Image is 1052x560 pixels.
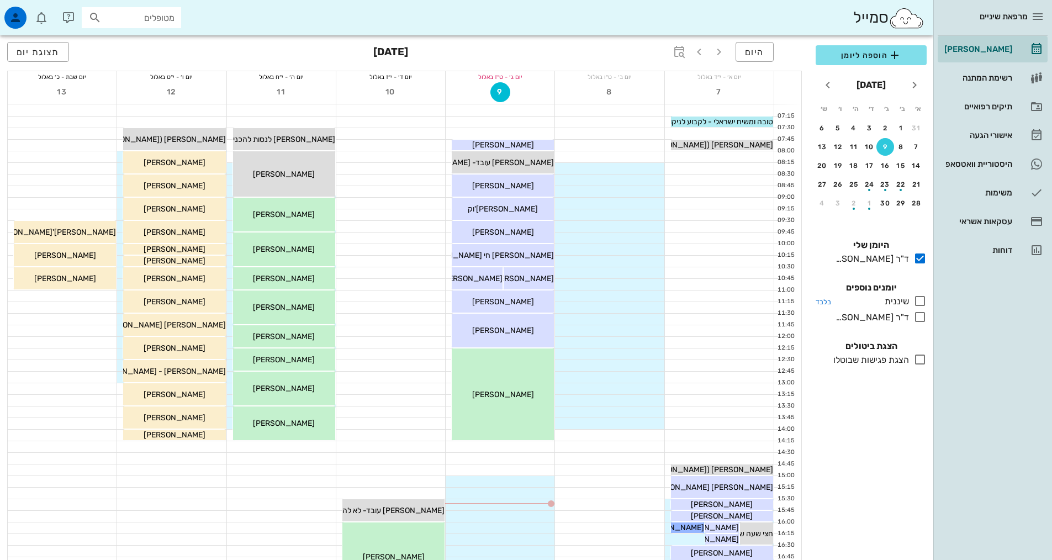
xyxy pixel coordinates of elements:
button: 14 [908,157,926,175]
button: 10 [861,138,879,156]
span: [PERSON_NAME] [472,140,534,150]
th: ה׳ [848,99,863,118]
span: [PERSON_NAME] [144,430,205,440]
span: תג [33,9,39,15]
div: 4 [845,124,863,132]
div: 8 [892,143,910,151]
button: 8 [600,82,620,102]
button: 28 [908,194,926,212]
div: סמייל [853,6,924,30]
div: יום ו׳ - י״ט באלול [117,71,226,82]
div: 7 [908,143,926,151]
div: יום ב׳ - ט״ו באלול [555,71,664,82]
button: 26 [829,176,847,193]
th: א׳ [911,99,926,118]
div: 13 [813,143,831,151]
div: 23 [876,181,894,188]
span: היום [745,47,764,57]
span: 9 [491,87,510,97]
span: 12 [162,87,182,97]
div: תיקים רפואיים [942,102,1012,111]
span: [PERSON_NAME] [472,297,534,307]
div: 09:15 [774,204,797,214]
div: 11 [845,143,863,151]
div: 14 [908,162,926,170]
a: עסקאות אשראי [938,208,1048,235]
button: 7 [908,138,926,156]
div: 25 [845,181,863,188]
div: 14:15 [774,436,797,446]
div: דוחות [942,246,1012,255]
span: [PERSON_NAME] [34,251,96,260]
div: 1 [861,199,879,207]
span: [PERSON_NAME] חי [PERSON_NAME] [420,251,554,260]
span: תצוגת יום [17,47,60,57]
h4: היומן שלי [816,239,927,252]
div: ד"ר [PERSON_NAME] [831,252,909,266]
div: 14:30 [774,448,797,457]
button: 9 [490,82,510,102]
button: 1 [892,119,910,137]
div: 15:45 [774,506,797,515]
div: יום שבת - כ׳ באלול [8,71,117,82]
div: 15 [892,162,910,170]
div: 1 [892,124,910,132]
div: 3 [829,199,847,207]
div: 17 [861,162,879,170]
span: [PERSON_NAME] ([PERSON_NAME]) [642,465,773,474]
span: [PERSON_NAME] ([PERSON_NAME]) [95,135,226,144]
button: 23 [876,176,894,193]
button: 13 [813,138,831,156]
div: 08:30 [774,170,797,179]
button: 3 [829,194,847,212]
div: 31 [908,124,926,132]
div: 08:15 [774,158,797,167]
div: אישורי הגעה [942,131,1012,140]
div: 12:30 [774,355,797,364]
div: 28 [908,199,926,207]
div: 14:00 [774,425,797,434]
th: ד׳ [864,99,878,118]
div: 2 [845,199,863,207]
span: 8 [600,87,620,97]
div: 29 [892,199,910,207]
button: 30 [876,194,894,212]
button: חודש שעבר [905,75,924,95]
button: 29 [892,194,910,212]
div: 10:30 [774,262,797,272]
span: [PERSON_NAME] [253,332,315,341]
div: 22 [892,181,910,188]
div: 15:15 [774,483,797,492]
span: [PERSON_NAME] [PERSON_NAME] [648,483,773,492]
h4: הצגת ביטולים [816,340,927,353]
div: 07:30 [774,123,797,133]
th: ש׳ [817,99,831,118]
span: [PERSON_NAME] [472,326,534,335]
span: [PERSON_NAME] [472,228,534,237]
span: [PERSON_NAME] - [PERSON_NAME] [95,367,226,376]
div: 11:15 [774,297,797,307]
span: [PERSON_NAME]'וק [468,204,538,214]
span: [PERSON_NAME] [441,274,503,283]
button: 17 [861,157,879,175]
div: 16 [876,162,894,170]
div: 11:00 [774,286,797,295]
button: 20 [813,157,831,175]
div: 6 [813,124,831,132]
span: [PERSON_NAME] [253,245,315,254]
button: 1 [861,194,879,212]
div: 21 [908,181,926,188]
button: 18 [845,157,863,175]
div: 4 [813,199,831,207]
div: 09:00 [774,193,797,202]
h3: [DATE] [373,42,408,64]
div: 13:45 [774,413,797,422]
button: 27 [813,176,831,193]
span: 7 [709,87,729,97]
button: 12 [829,138,847,156]
span: הוספה ליומן [824,49,918,62]
span: [PERSON_NAME] [144,274,205,283]
span: [PERSON_NAME] [144,204,205,214]
div: 10:45 [774,274,797,283]
button: [DATE] [852,74,890,96]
